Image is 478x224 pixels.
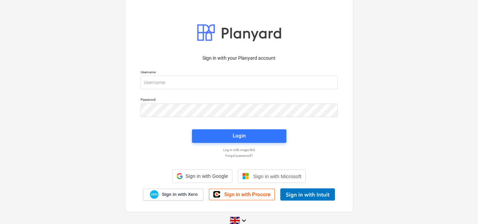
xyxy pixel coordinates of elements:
[141,76,338,89] input: Username
[185,173,228,179] span: Sign in with Google
[233,131,246,140] div: Login
[253,173,301,179] span: Sign in with Microsoft
[242,173,249,180] img: Microsoft logo
[141,55,338,62] p: Sign in with your Planyard account
[141,70,338,76] p: Username
[137,153,341,158] a: Forgot password?
[150,190,159,199] img: Xero logo
[209,189,275,200] a: Sign in with Procore
[143,189,203,201] a: Sign in with Xero
[162,191,197,198] span: Sign in with Xero
[224,191,270,198] span: Sign in with Procore
[192,129,286,143] button: Login
[172,169,232,183] div: Sign in with Google
[137,148,341,152] a: Log in with magic link
[141,97,338,103] p: Password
